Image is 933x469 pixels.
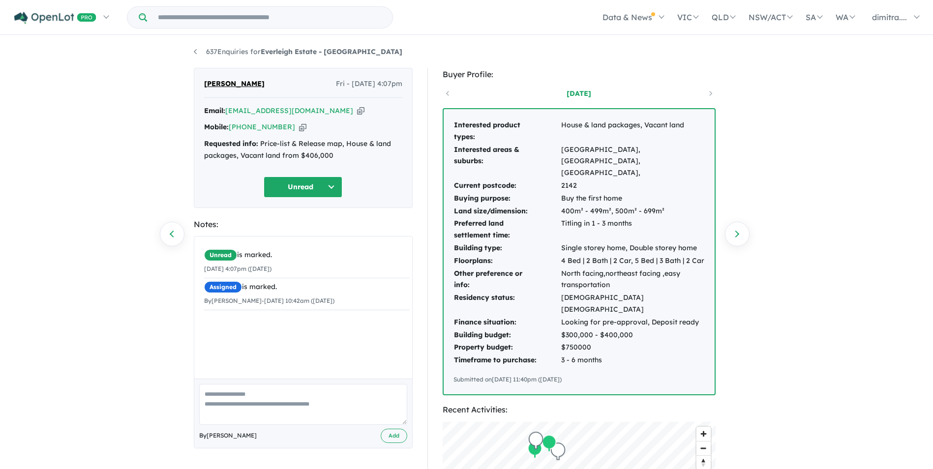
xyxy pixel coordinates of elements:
[561,217,705,242] td: Titling in 1 - 3 months
[561,292,705,316] td: [DEMOGRAPHIC_DATA] [DEMOGRAPHIC_DATA]
[204,78,265,90] span: [PERSON_NAME]
[561,316,705,329] td: Looking for pre-approval, Deposit ready
[453,354,561,367] td: Timeframe to purchase:
[453,316,561,329] td: Finance situation:
[561,255,705,267] td: 4 Bed | 2 Bath | 2 Car, 5 Bed | 3 Bath | 2 Car
[264,176,342,198] button: Unread
[204,297,334,304] small: By [PERSON_NAME] - [DATE] 10:42am ([DATE])
[194,46,740,58] nav: breadcrumb
[199,431,257,440] span: By [PERSON_NAME]
[872,12,907,22] span: dimitra....
[453,255,561,267] td: Floorplans:
[149,7,391,28] input: Try estate name, suburb, builder or developer
[561,205,705,218] td: 400m² - 499m², 500m² - 699m²
[453,205,561,218] td: Land size/dimension:
[561,179,705,192] td: 2142
[561,119,705,144] td: House & land packages, Vacant land
[204,265,271,272] small: [DATE] 4:07pm ([DATE])
[453,292,561,316] td: Residency status:
[204,249,237,261] span: Unread
[550,442,565,461] div: Map marker
[542,435,556,453] div: Map marker
[443,68,716,81] div: Buyer Profile:
[14,12,96,24] img: Openlot PRO Logo White
[453,119,561,144] td: Interested product types:
[453,192,561,205] td: Buying purpose:
[204,281,410,293] div: is marked.
[453,267,561,292] td: Other preference or info:
[204,249,410,261] div: is marked.
[299,122,306,132] button: Copy
[204,281,242,293] span: Assigned
[204,138,402,162] div: Price-list & Release map, House & land packages, Vacant land from $406,000
[204,122,229,131] strong: Mobile:
[528,432,543,450] div: Map marker
[527,441,542,459] div: Map marker
[261,47,402,56] strong: Everleigh Estate - [GEOGRAPHIC_DATA]
[561,192,705,205] td: Buy the first home
[229,122,295,131] a: [PHONE_NUMBER]
[453,375,705,384] div: Submitted on [DATE] 11:40pm ([DATE])
[204,106,225,115] strong: Email:
[194,218,413,231] div: Notes:
[561,144,705,179] td: [GEOGRAPHIC_DATA],[GEOGRAPHIC_DATA],[GEOGRAPHIC_DATA],
[453,242,561,255] td: Building type:
[453,144,561,179] td: Interested areas & suburbs:
[443,403,716,416] div: Recent Activities:
[561,242,705,255] td: Single storey home, Double storey home
[453,217,561,242] td: Preferred land settlement time:
[537,88,621,98] a: [DATE]
[696,427,711,441] button: Zoom in
[453,341,561,354] td: Property budget:
[453,179,561,192] td: Current postcode:
[561,354,705,367] td: 3 - 6 months
[381,429,407,443] button: Add
[696,441,711,455] button: Zoom out
[336,78,402,90] span: Fri - [DATE] 4:07pm
[561,329,705,342] td: $300,000 - $400,000
[453,329,561,342] td: Building budget:
[225,106,353,115] a: [EMAIL_ADDRESS][DOMAIN_NAME]
[204,139,258,148] strong: Requested info:
[561,341,705,354] td: $750000
[561,267,705,292] td: North facing,northeast facing ,easy transportation
[357,106,364,116] button: Copy
[696,441,711,455] span: Zoom out
[194,47,402,56] a: 637Enquiries forEverleigh Estate - [GEOGRAPHIC_DATA]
